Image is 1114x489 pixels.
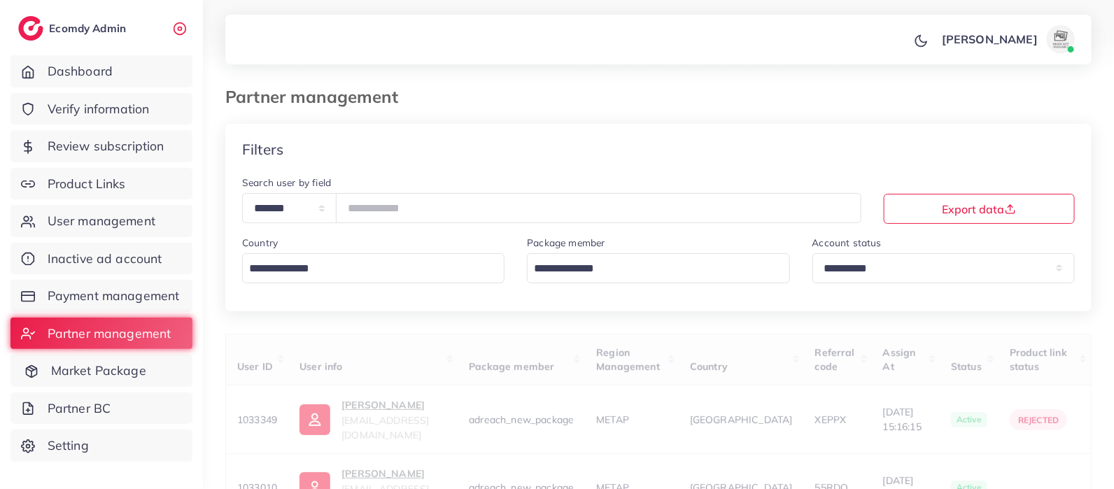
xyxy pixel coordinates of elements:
[10,318,192,350] a: Partner management
[10,280,192,312] a: Payment management
[242,141,283,158] h4: Filters
[942,31,1038,48] p: [PERSON_NAME]
[10,55,192,87] a: Dashboard
[10,392,192,425] a: Partner BC
[934,25,1080,53] a: [PERSON_NAME]avatar
[10,355,192,387] a: Market Package
[48,287,180,305] span: Payment management
[242,236,278,250] label: Country
[18,16,129,41] a: logoEcomdy Admin
[884,194,1076,224] button: Export data
[48,325,171,343] span: Partner management
[51,362,146,380] span: Market Package
[527,253,789,283] div: Search for option
[48,399,111,418] span: Partner BC
[48,62,113,80] span: Dashboard
[48,137,164,155] span: Review subscription
[244,258,486,280] input: Search for option
[10,93,192,125] a: Verify information
[48,212,155,230] span: User management
[242,253,505,283] div: Search for option
[10,430,192,462] a: Setting
[10,205,192,237] a: User management
[10,130,192,162] a: Review subscription
[18,16,43,41] img: logo
[48,437,89,455] span: Setting
[242,176,331,190] label: Search user by field
[1047,25,1075,53] img: avatar
[10,168,192,200] a: Product Links
[48,250,162,268] span: Inactive ad account
[529,258,771,280] input: Search for option
[48,100,150,118] span: Verify information
[527,236,605,250] label: Package member
[812,236,882,250] label: Account status
[10,243,192,275] a: Inactive ad account
[225,87,409,107] h3: Partner management
[48,175,126,193] span: Product Links
[943,204,1016,215] span: Export data
[49,22,129,35] h2: Ecomdy Admin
